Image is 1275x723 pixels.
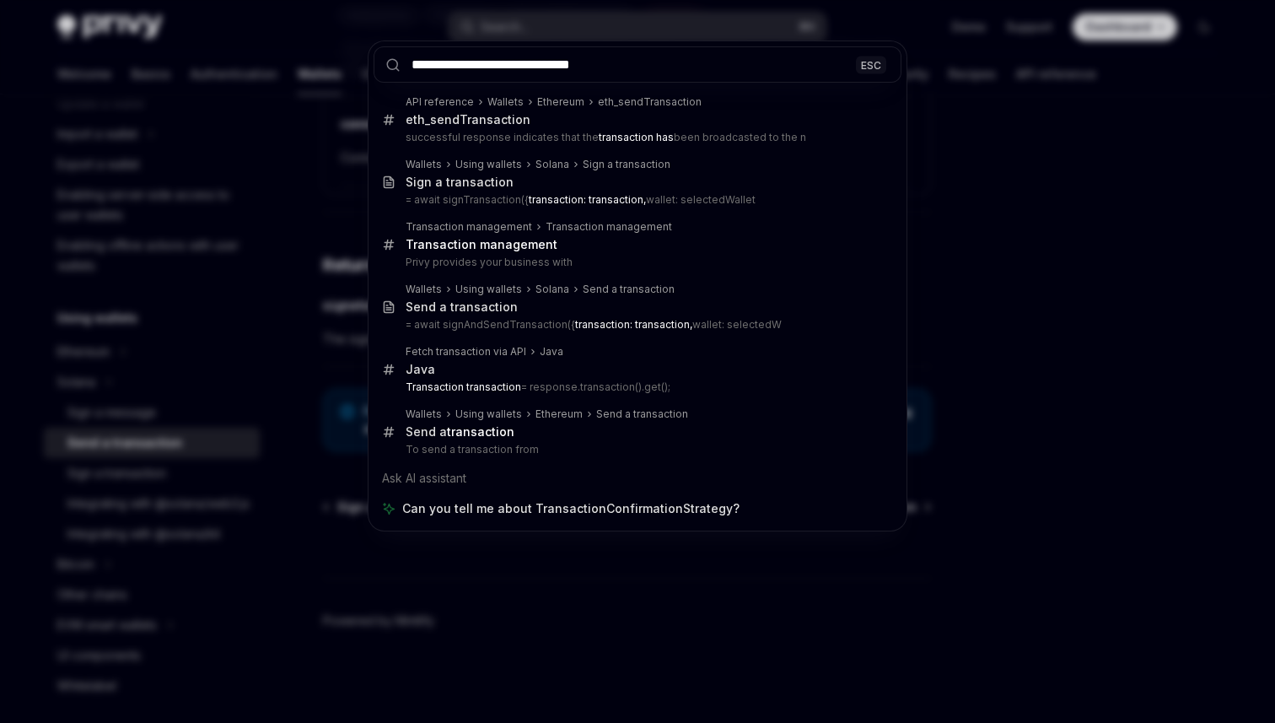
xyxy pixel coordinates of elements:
div: Java [406,362,435,377]
b: transaction: transaction, [575,318,692,331]
div: Transaction management [546,220,672,234]
div: Using wallets [455,407,522,421]
div: API reference [406,95,474,109]
div: Solana [535,158,569,171]
div: Java [540,345,563,359]
b: Transaction management [406,237,557,251]
b: Transaction transaction [406,380,521,393]
div: Wallets [406,407,442,421]
b: transaction has [599,131,674,143]
div: Transaction management [406,220,532,234]
div: Using wallets [455,283,522,296]
div: Ethereum [535,407,583,421]
div: eth_sendTransaction [598,95,702,109]
div: Ask AI assistant [374,463,901,494]
div: ESC [856,56,886,73]
div: Send a transaction [406,299,518,315]
p: successful response indicates that the been broadcasted to the n [406,131,866,144]
b: transaction: transaction, [529,193,646,206]
div: Send a transaction [596,407,688,421]
div: Send a transaction [583,283,675,296]
p: = response.transaction().get(); [406,380,866,394]
div: Wallets [487,95,524,109]
div: Sign a transaction [583,158,670,171]
div: Using wallets [455,158,522,171]
div: Send a [406,424,514,440]
span: Can you tell me about TransactionConfirmationStrategy? [402,500,740,517]
p: To send a transaction from [406,443,866,456]
div: Solana [535,283,569,296]
p: = await signTransaction({ wallet: selectedWallet [406,193,866,207]
p: Privy provides your business with [406,256,866,269]
div: Sign a transaction [406,175,514,190]
div: Wallets [406,283,442,296]
b: transaction [447,424,514,439]
div: Ethereum [537,95,584,109]
div: Fetch transaction via API [406,345,526,359]
div: Wallets [406,158,442,171]
p: = await signAndSendTransaction({ wallet: selectedW [406,318,866,332]
div: eth_sendTransaction [406,112,530,127]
